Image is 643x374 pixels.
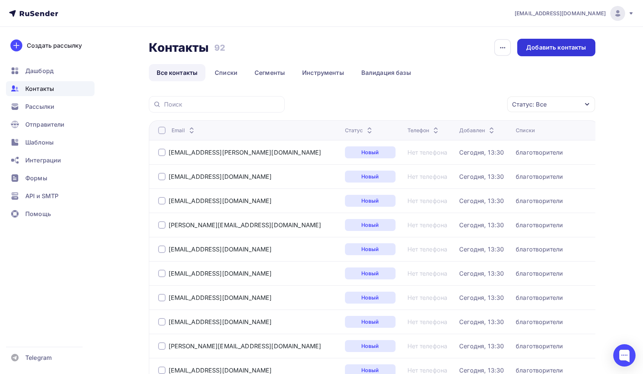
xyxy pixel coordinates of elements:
a: [EMAIL_ADDRESS][DOMAIN_NAME] [169,197,272,205]
div: Email [172,127,196,134]
div: Новый [345,171,396,183]
a: [EMAIL_ADDRESS][DOMAIN_NAME] [169,270,272,277]
h3: 92 [214,42,225,53]
a: [EMAIL_ADDRESS][DOMAIN_NAME] [169,245,272,253]
a: [EMAIL_ADDRESS][DOMAIN_NAME] [169,173,272,180]
a: Новый [345,219,396,231]
a: Нет телефона [407,318,448,326]
a: благотворители [516,367,563,374]
span: Отправители [25,120,65,129]
a: Все контакты [149,64,206,81]
a: благотворители [516,221,563,229]
a: Сегодня, 13:30 [459,245,504,253]
div: Сегодня, 13:30 [459,149,504,156]
a: Нет телефона [407,173,448,180]
h2: Контакты [149,40,209,55]
div: Создать рассылку [27,41,82,50]
span: Дашборд [25,66,54,75]
div: Добавить контакты [526,43,586,52]
a: Новый [345,146,396,158]
a: Нет телефона [407,294,448,301]
a: благотворители [516,245,563,253]
a: благотворители [516,270,563,277]
div: Нет телефона [407,245,448,253]
a: благотворители [516,318,563,326]
a: [EMAIL_ADDRESS][DOMAIN_NAME] [169,294,272,301]
a: [EMAIL_ADDRESS][PERSON_NAME][DOMAIN_NAME] [169,149,321,156]
div: благотворители [516,294,563,301]
a: Дашборд [6,63,95,78]
button: Статус: Все [507,96,595,112]
a: Валидация базы [354,64,419,81]
span: Формы [25,174,47,183]
a: Новый [345,340,396,352]
a: Новый [345,316,396,328]
a: благотворители [516,342,563,350]
div: Списки [516,127,535,134]
div: Новый [345,243,396,255]
a: Контакты [6,81,95,96]
a: Нет телефона [407,197,448,205]
a: Шаблоны [6,135,95,150]
a: [EMAIL_ADDRESS][DOMAIN_NAME] [169,318,272,326]
div: Статус: Все [512,100,547,109]
a: Новый [345,195,396,207]
div: благотворители [516,197,563,205]
a: [PERSON_NAME][EMAIL_ADDRESS][DOMAIN_NAME] [169,342,321,350]
span: Рассылки [25,102,54,111]
a: Новый [345,267,396,279]
a: Инструменты [294,64,352,81]
a: [PERSON_NAME][EMAIL_ADDRESS][DOMAIN_NAME] [169,221,321,229]
span: API и SMTP [25,191,58,200]
a: благотворители [516,149,563,156]
span: Контакты [25,84,54,93]
span: Помощь [25,209,51,218]
a: Нет телефона [407,342,448,350]
a: Сегменты [247,64,293,81]
span: Интеграции [25,156,61,165]
span: [EMAIL_ADDRESS][DOMAIN_NAME] [515,10,606,17]
div: Сегодня, 13:30 [459,173,504,180]
a: [EMAIL_ADDRESS][DOMAIN_NAME] [169,367,272,374]
a: Сегодня, 13:30 [459,342,504,350]
a: Отправители [6,117,95,132]
a: Сегодня, 13:30 [459,367,504,374]
span: Telegram [25,353,52,362]
a: благотворители [516,173,563,180]
a: Сегодня, 13:30 [459,318,504,326]
a: Новый [345,292,396,304]
a: Нет телефона [407,149,448,156]
a: Нет телефона [407,367,448,374]
a: [EMAIL_ADDRESS][DOMAIN_NAME] [515,6,634,21]
input: Поиск [164,100,280,108]
a: Списки [207,64,245,81]
a: Сегодня, 13:30 [459,197,504,205]
span: Шаблоны [25,138,54,147]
